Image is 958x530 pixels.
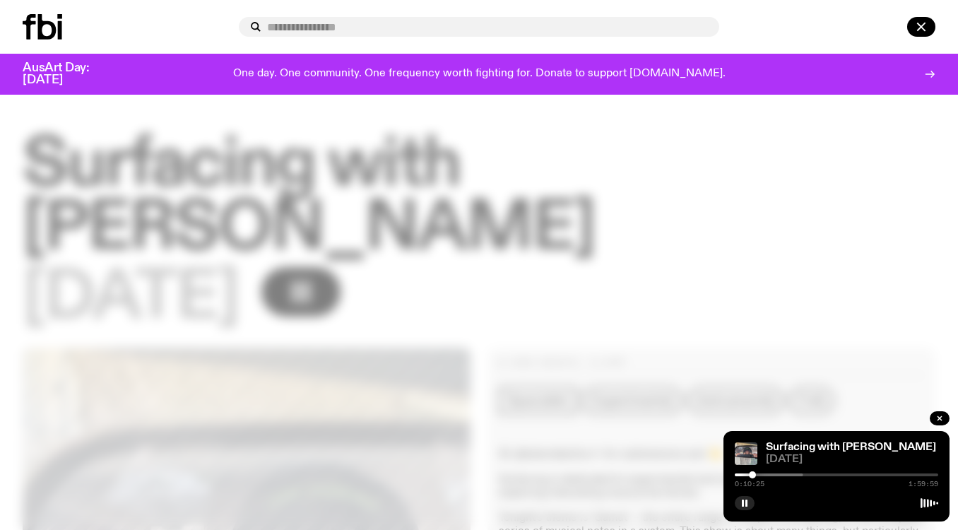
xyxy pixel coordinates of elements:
[23,62,113,86] h3: AusArt Day: [DATE]
[233,68,726,81] p: One day. One community. One frequency worth fighting for. Donate to support [DOMAIN_NAME].
[735,481,764,488] span: 0:10:25
[909,481,938,488] span: 1:59:59
[766,454,938,465] span: [DATE]
[766,442,936,453] a: Surfacing with [PERSON_NAME]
